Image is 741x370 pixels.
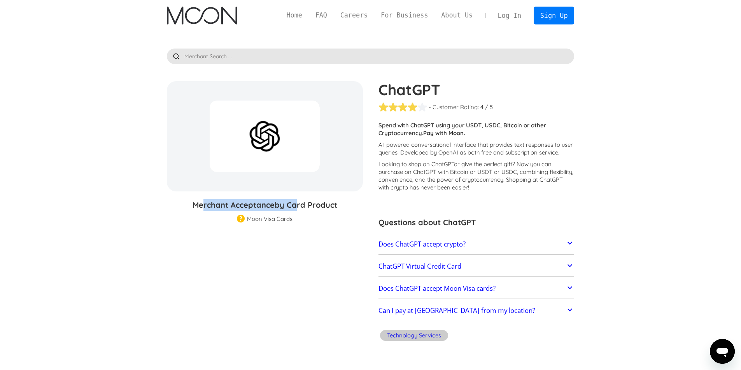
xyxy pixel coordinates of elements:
div: Moon Visa Cards [247,215,293,223]
a: home [167,7,237,24]
div: Technology Services [387,332,441,339]
a: Sign Up [534,7,574,24]
a: Careers [334,10,374,20]
div: 4 [480,103,483,111]
h2: ChatGPT Virtual Credit Card [378,262,461,270]
h1: ChatGPT [378,81,575,98]
a: For Business [374,10,434,20]
p: AI-powered conversational interface that provides text responses to user queries. Developed by Op... [378,141,575,156]
input: Merchant Search ... [167,49,575,64]
a: Home [280,10,309,20]
div: / 5 [485,103,493,111]
a: Can I pay at [GEOGRAPHIC_DATA] from my location? [378,303,575,319]
a: Technology Services [378,329,450,344]
a: ChatGPT Virtual Credit Card [378,258,575,274]
span: or give the perfect gift [454,160,512,168]
a: About Us [434,10,479,20]
h2: Does ChatGPT accept crypto? [378,240,466,248]
a: FAQ [309,10,334,20]
strong: Pay with Moon. [423,129,465,137]
img: Moon Logo [167,7,237,24]
a: Does ChatGPT accept Moon Visa cards? [378,280,575,297]
a: Does ChatGPT accept crypto? [378,236,575,252]
p: Looking to shop on ChatGPT ? Now you can purchase on ChatGPT with Bitcoin or USDT or USDC, combin... [378,160,575,191]
span: by Card Product [275,200,337,210]
iframe: Botão para abrir a janela de mensagens [710,339,735,364]
h3: Questions about ChatGPT [378,217,575,228]
a: Log In [491,7,528,24]
p: Spend with ChatGPT using your USDT, USDC, Bitcoin or other Cryptocurrency. [378,122,575,137]
div: - Customer Rating: [429,103,479,111]
h2: Can I pay at [GEOGRAPHIC_DATA] from my location? [378,307,535,314]
h3: Merchant Acceptance [167,199,363,211]
h2: Does ChatGPT accept Moon Visa cards? [378,285,496,292]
